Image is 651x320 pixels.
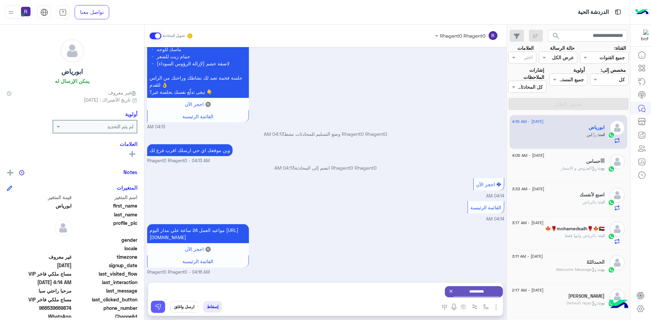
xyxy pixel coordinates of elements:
label: إشارات الملاحظات [508,66,544,81]
img: 322853014244696 [636,29,649,42]
span: last_message [73,287,138,294]
span: profile_pic [73,219,138,235]
h5: اصنع لأنفسك [579,192,605,198]
img: defaultAdmin.png [610,289,625,304]
p: Rhagent0 Rhagent0 وضع التسليم للمحادثات نشط [147,130,504,137]
span: timezone [73,253,138,260]
span: 2 [7,313,72,320]
span: : Welcome Message [556,267,598,272]
span: first_name [73,202,138,209]
button: Trigger scenario [469,301,480,312]
button: ارسل واغلق [170,301,198,313]
p: 11/8/2025, 4:16 AM [147,224,249,243]
span: 04:14 AM [486,193,504,198]
h5: أأأحساس [586,158,605,164]
span: : لبن [587,132,598,137]
img: WhatsApp [608,166,615,172]
img: send message [155,303,161,310]
img: add [7,170,13,176]
span: last_visited_flow [73,270,138,277]
span: بوت [598,166,605,171]
div: اختر [524,54,534,62]
img: Trigger scenario [472,304,477,310]
label: أولوية [573,66,585,73]
img: tab [614,8,622,16]
span: Rhagent0 Rhagent0 - 04:13 AM [147,158,210,164]
h5: الحمداللهً [587,259,605,265]
span: بوت [598,300,605,305]
span: locale [73,245,138,252]
h6: المتغيرات [117,185,137,191]
span: انت [598,132,605,137]
img: make a call [442,304,447,310]
label: العلامات [517,44,534,51]
span: بوت [598,267,605,272]
span: [DATE] - 3:11 AM [512,253,543,259]
img: userImage [21,7,31,16]
img: defaultAdmin.png [610,188,625,203]
span: [DATE] - 3:17 AM [512,220,544,226]
span: بالرياض [583,199,598,205]
span: تاريخ الأشتراك : [DATE] [84,96,131,103]
button: إسقاط [203,301,222,313]
img: tab [40,8,48,16]
span: 2025-08-11T01:12:54.811Z [7,262,72,269]
span: قيمة المتغير [7,194,72,201]
img: WhatsApp [608,266,615,273]
img: WhatsApp [608,199,615,206]
span: search [552,32,560,40]
h5: ابورياض [589,125,605,130]
span: غير معروف [108,89,137,96]
button: create order [458,301,469,312]
img: create order [461,304,466,310]
img: select flow [483,304,489,310]
img: profile [7,8,15,17]
small: تحويل المحادثة [163,33,185,39]
span: 04:13 AM [274,165,295,171]
span: [DATE] - 2:17 AM [512,287,544,293]
span: : العروض و الاسعار [561,166,598,171]
label: مخصص إلى: [601,66,626,73]
h5: ابورياض [61,68,83,76]
span: انت [598,199,605,205]
img: send attachment [492,303,500,311]
button: select flow [480,301,492,312]
label: حالة الرسالة [550,44,575,51]
img: defaultAdmin.png [610,221,625,237]
span: ChannelId [73,313,138,320]
img: defaultAdmin.png [610,255,625,270]
span: غير معروف [7,253,72,260]
span: Rhagent0 Rhagent0 - 04:16 AM [147,269,210,276]
h6: أولوية [125,111,137,117]
img: send voice note [450,303,458,311]
span: مواعيد العمل 24 ساعة علي مدار اليوم [URL][DOMAIN_NAME] [150,227,238,240]
img: defaultAdmin.png [610,120,625,135]
span: مرحبا راحتي سبا [7,287,72,294]
span: last_name [73,211,138,218]
img: WhatsApp [608,233,615,240]
span: 2025-08-11T01:14:21.9412455Z [7,279,72,286]
h6: يمكن الإرسال له [55,78,90,84]
span: null [7,236,72,243]
span: 966539669874 [7,304,72,312]
span: 🔘 احجز الآن [185,101,211,107]
span: [DATE] - 4:16 AM [512,119,544,125]
span: gender [73,236,138,243]
img: tab [59,8,67,16]
img: WhatsApp [608,132,615,138]
p: Rhagent0 Rhagent0 انضم إلى المحادثة [147,164,504,171]
span: 04:13 AM [264,131,284,137]
span: القائمة الرئيسية [470,205,501,210]
img: defaultAdmin.png [610,154,625,169]
span: 04:13 AM [147,124,165,130]
img: defaultAdmin.png [61,39,84,62]
img: hulul-logo.png [607,293,631,317]
span: null [7,245,72,252]
button: search [548,30,565,44]
span: : Default reply [567,300,598,305]
span: ابورياض [7,202,72,209]
span: 04:14 AM [486,216,504,221]
span: last_clicked_button [73,296,138,303]
span: اسم المتغير [73,194,138,201]
span: last_interaction [73,279,138,286]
